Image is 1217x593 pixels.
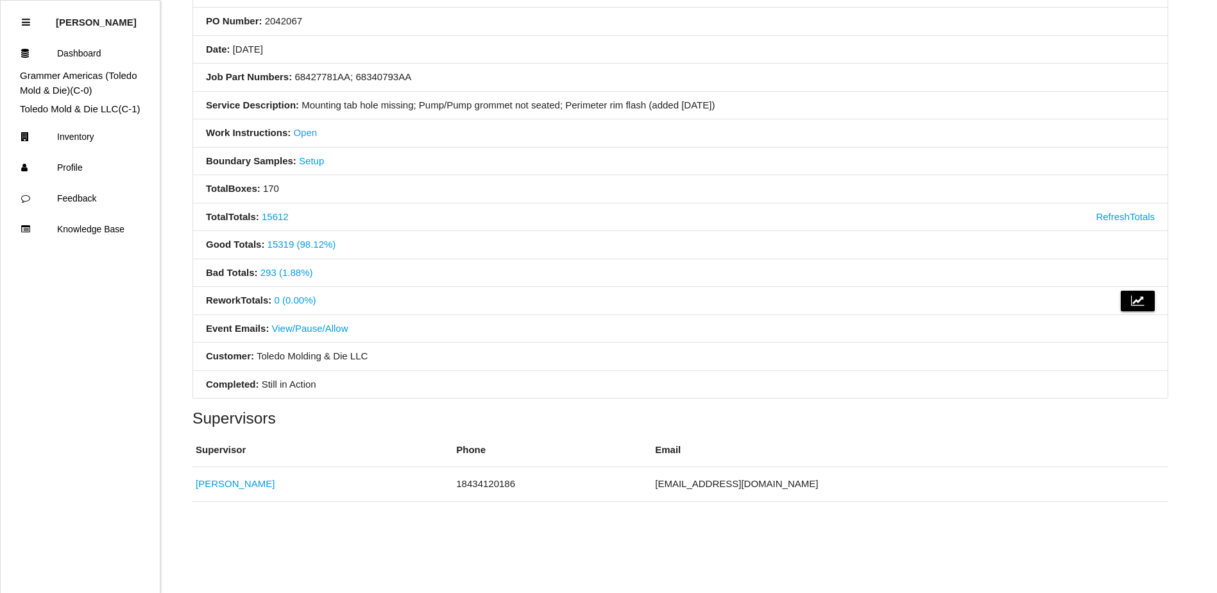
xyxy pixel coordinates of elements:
b: Total Boxes : [206,183,260,194]
a: Profile [1,152,160,183]
li: Toledo Molding & Die LLC [193,343,1168,371]
b: Bad Totals : [206,267,258,278]
div: Toledo Mold & Die LLC's Dashboard [1,102,160,117]
div: Grammer Americas (Toledo Mold & Die)'s Dashboard [1,69,160,98]
b: PO Number: [206,15,262,26]
li: [DATE] [193,36,1168,64]
a: Setup [299,155,324,166]
b: Good Totals : [206,239,264,250]
b: Total Totals : [206,211,259,222]
a: Feedback [1,183,160,214]
li: 170 [193,175,1168,203]
a: Knowledge Base [1,214,160,245]
b: Date: [206,44,230,55]
a: View/Pause/Allow [272,323,348,334]
a: [PERSON_NAME] [196,478,275,489]
div: Close [22,7,30,38]
a: Grammer Americas (Toledo Mold & Die)(C-0) [20,70,137,96]
a: 293 (1.88%) [260,267,313,278]
p: Eric Schneider [56,7,137,28]
b: Job Part Numbers: [206,71,292,82]
a: Dashboard [1,38,160,69]
b: Boundary Samples: [206,155,296,166]
th: Phone [453,433,652,467]
b: Completed: [206,379,259,390]
a: Refresh Totals [1096,210,1155,225]
li: Still in Action [193,371,1168,399]
b: Customer: [206,350,254,361]
a: Toledo Mold & Die LLC(C-1) [20,103,140,114]
li: 2042067 [193,8,1168,36]
a: Open [293,127,317,138]
a: Inventory [1,121,160,152]
li: Mounting tab hole missing; Pump/Pump grommet not seated; Perimeter rim flash (added [DATE]) [193,92,1168,120]
a: 0 (0.00%) [274,295,316,305]
a: 15319 (98.12%) [268,239,336,250]
b: Service Description: [206,99,299,110]
th: Supervisor [192,433,453,467]
td: [EMAIL_ADDRESS][DOMAIN_NAME] [652,467,1168,502]
b: Work Instructions: [206,127,291,138]
b: Event Emails: [206,323,269,334]
td: 18434120186 [453,467,652,502]
th: Email [652,433,1168,467]
a: 15612 [262,211,289,222]
b: Rework Totals : [206,295,271,305]
h5: Supervisors [192,409,1168,427]
li: 68427781AA; 68340793AA [193,64,1168,92]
